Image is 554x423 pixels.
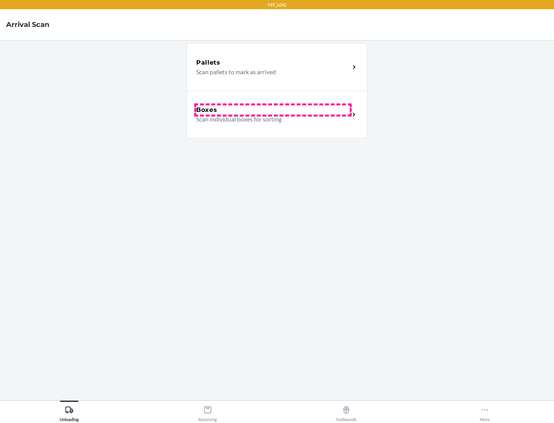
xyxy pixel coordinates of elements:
[415,401,554,422] button: More
[336,403,357,422] div: Outbounds
[196,115,344,124] p: Scan individual boxes for sorting
[187,43,367,91] a: PalletsScan pallets to mark as arrived
[60,403,79,422] div: Unloading
[480,403,490,422] div: More
[187,91,367,138] a: BoxesScan individual boxes for sorting
[277,401,415,422] button: Outbounds
[196,58,220,67] h5: Pallets
[6,20,49,30] h4: Arrival Scan
[196,105,217,115] h5: Boxes
[199,403,217,422] div: Receiving
[267,2,287,8] p: TST_LOG
[196,67,344,77] p: Scan pallets to mark as arrived
[138,401,277,422] button: Receiving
